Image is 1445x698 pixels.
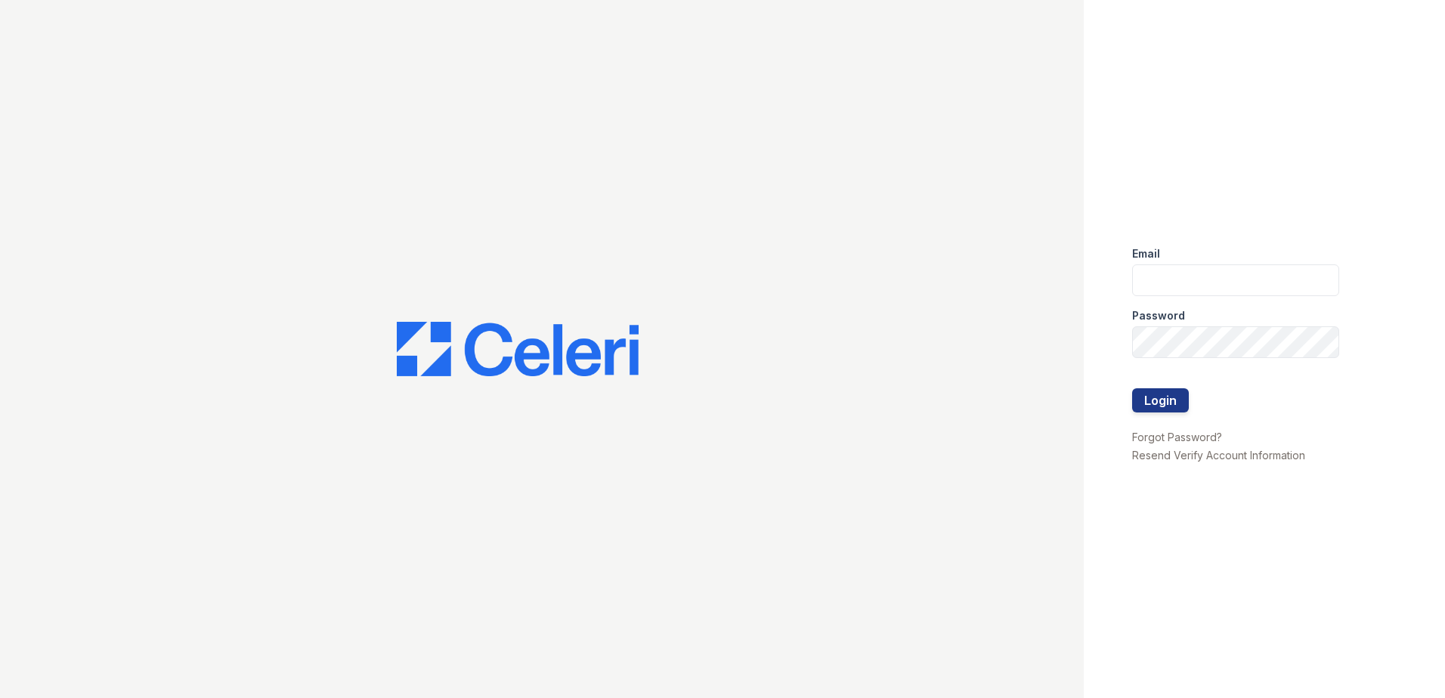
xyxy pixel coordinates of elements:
[1132,449,1305,462] a: Resend Verify Account Information
[1132,308,1185,323] label: Password
[1132,388,1189,412] button: Login
[397,322,639,376] img: CE_Logo_Blue-a8612792a0a2168367f1c8372b55b34899dd931a85d93a1a3d3e32e68fde9ad4.png
[1132,431,1222,443] a: Forgot Password?
[1132,246,1160,261] label: Email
